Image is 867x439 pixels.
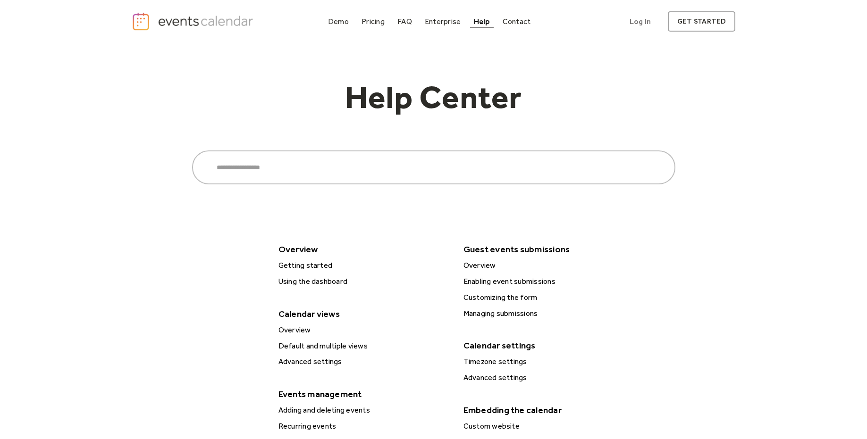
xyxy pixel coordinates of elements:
[460,307,637,320] a: Managing submissions
[460,372,637,384] a: Advanced settings
[328,19,349,24] div: Demo
[275,324,452,336] a: Overview
[421,15,464,28] a: Enterprise
[275,340,452,352] a: Default and multiple views
[302,81,566,122] h1: Help Center
[274,306,451,322] div: Calendar views
[459,402,636,418] div: Embedding the calendar
[474,19,490,24] div: Help
[276,259,452,272] div: Getting started
[362,19,385,24] div: Pricing
[274,386,451,402] div: Events management
[503,19,531,24] div: Contact
[275,404,452,416] a: Adding and deleting events
[358,15,388,28] a: Pricing
[620,11,660,32] a: Log In
[459,337,636,354] div: Calendar settings
[394,15,416,28] a: FAQ
[397,19,412,24] div: FAQ
[460,291,637,304] a: Customizing the form
[459,241,636,257] div: Guest events submissions
[460,275,637,288] a: Enabling event submissions
[460,356,637,368] a: Timezone settings
[276,356,452,368] div: Advanced settings
[425,19,461,24] div: Enterprise
[460,259,637,272] a: Overview
[275,275,452,288] a: Using the dashboard
[276,420,452,432] div: Recurring events
[132,12,256,31] a: home
[275,356,452,368] a: Advanced settings
[499,15,535,28] a: Contact
[668,11,735,32] a: get started
[276,275,452,288] div: Using the dashboard
[470,15,494,28] a: Help
[276,404,452,416] div: Adding and deleting events
[324,15,353,28] a: Demo
[276,324,452,336] div: Overview
[274,241,451,257] div: Overview
[275,259,452,272] a: Getting started
[276,340,452,352] div: Default and multiple views
[460,420,637,432] a: Custom website
[275,420,452,432] a: Recurring events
